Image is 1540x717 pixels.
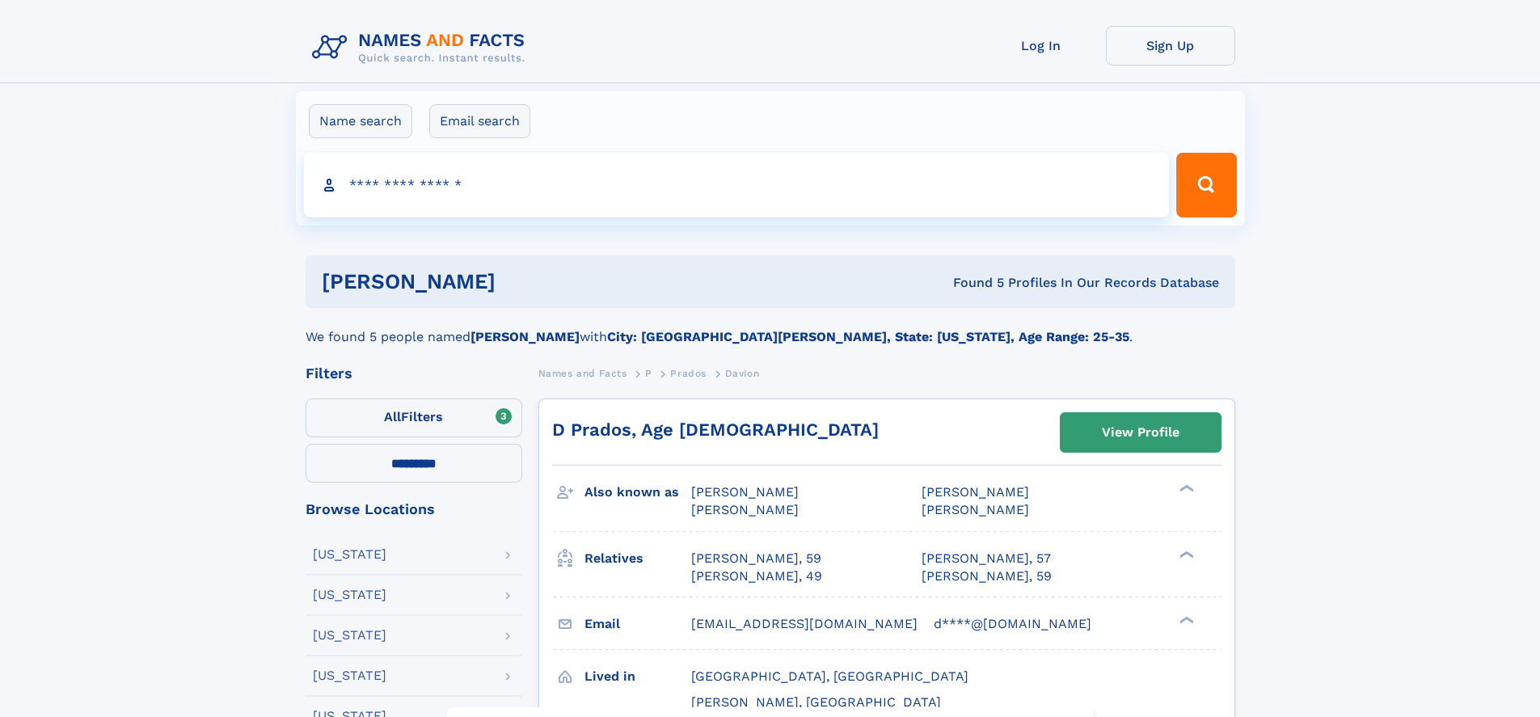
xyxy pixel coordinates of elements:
[313,548,386,561] div: [US_STATE]
[670,368,707,379] span: Prados
[1175,483,1195,494] div: ❯
[1102,414,1179,451] div: View Profile
[384,409,401,424] span: All
[552,420,879,440] a: D Prados, Age [DEMOGRAPHIC_DATA]
[645,368,652,379] span: P
[309,104,412,138] label: Name search
[977,26,1106,65] a: Log In
[306,502,522,517] div: Browse Locations
[1175,549,1195,559] div: ❯
[691,567,822,585] a: [PERSON_NAME], 49
[691,484,799,500] span: [PERSON_NAME]
[322,272,724,292] h1: [PERSON_NAME]
[584,663,691,690] h3: Lived in
[306,308,1235,347] div: We found 5 people named with .
[313,669,386,682] div: [US_STATE]
[645,363,652,383] a: P
[1061,413,1221,452] a: View Profile
[1176,153,1236,217] button: Search Button
[691,694,941,710] span: [PERSON_NAME], [GEOGRAPHIC_DATA]
[429,104,530,138] label: Email search
[584,479,691,506] h3: Also known as
[922,550,1051,567] a: [PERSON_NAME], 57
[1106,26,1235,65] a: Sign Up
[691,616,918,631] span: [EMAIL_ADDRESS][DOMAIN_NAME]
[922,567,1052,585] a: [PERSON_NAME], 59
[725,368,760,379] span: Davion
[306,399,522,437] label: Filters
[304,153,1170,217] input: search input
[584,610,691,638] h3: Email
[922,484,1029,500] span: [PERSON_NAME]
[691,668,968,684] span: [GEOGRAPHIC_DATA], [GEOGRAPHIC_DATA]
[313,629,386,642] div: [US_STATE]
[538,363,627,383] a: Names and Facts
[306,26,538,70] img: Logo Names and Facts
[691,502,799,517] span: [PERSON_NAME]
[306,366,522,381] div: Filters
[470,329,580,344] b: [PERSON_NAME]
[724,274,1219,292] div: Found 5 Profiles In Our Records Database
[691,550,821,567] a: [PERSON_NAME], 59
[1175,614,1195,625] div: ❯
[670,363,707,383] a: Prados
[922,502,1029,517] span: [PERSON_NAME]
[313,588,386,601] div: [US_STATE]
[584,545,691,572] h3: Relatives
[607,329,1129,344] b: City: [GEOGRAPHIC_DATA][PERSON_NAME], State: [US_STATE], Age Range: 25-35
